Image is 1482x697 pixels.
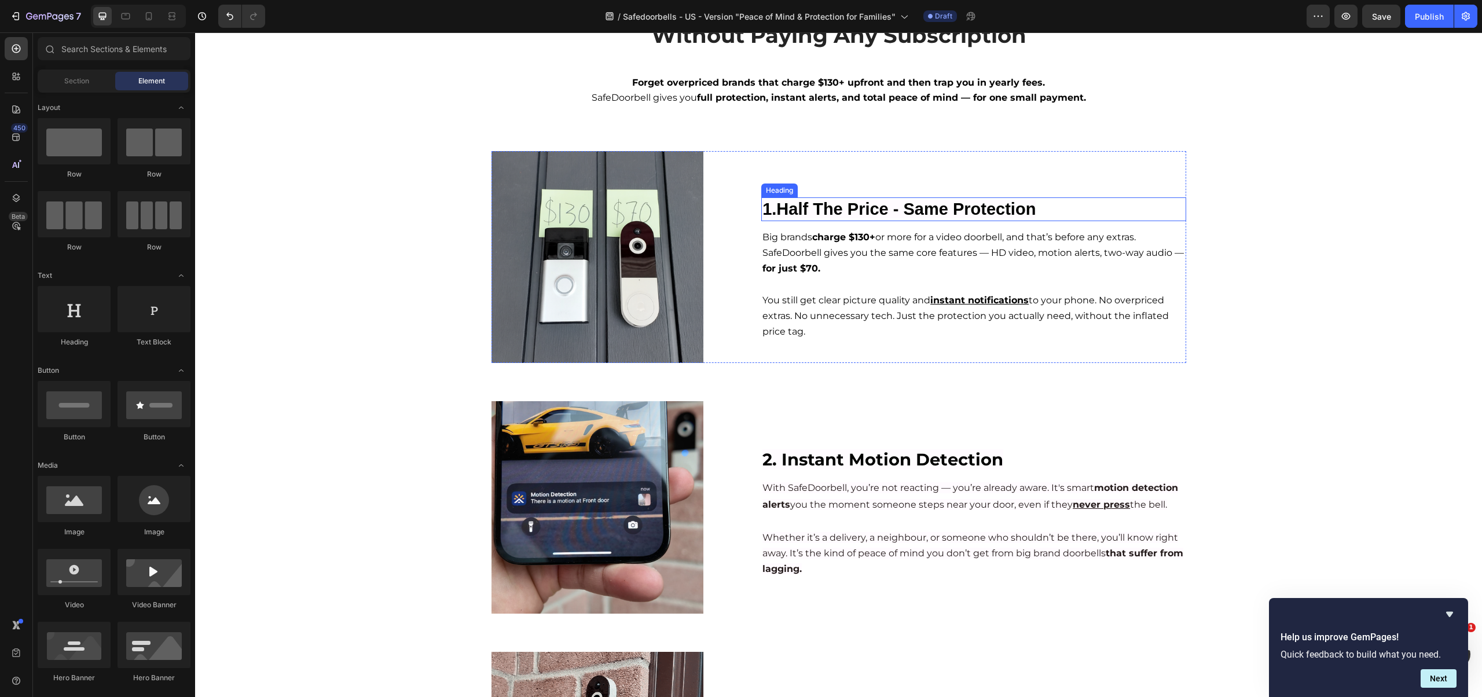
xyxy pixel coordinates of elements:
div: Row [118,242,190,252]
div: Publish [1415,10,1444,23]
u: instant notifications [735,262,834,273]
div: Heading [568,153,600,163]
h2: Help us improve GemPages! [1281,630,1457,644]
span: Toggle open [172,98,190,117]
div: Hero Banner [118,673,190,683]
span: Big brands or more for a video doorbell, and that’s before any extras. SafeDoorbell gives you the... [567,199,989,241]
span: 1 [1466,623,1476,632]
span: Element [138,76,165,86]
span: Safedoorbells - US - Version "Peace of Mind & Protection for Families" [623,10,896,23]
strong: charge $130+ [617,199,680,210]
input: Search Sections & Elements [38,37,190,60]
button: Publish [1405,5,1454,28]
button: Save [1362,5,1400,28]
p: 7 [76,9,81,23]
strong: 1.Half The Price - Same Protection [567,167,841,186]
div: Row [38,169,111,179]
span: Text [38,270,52,281]
strong: full protection, instant alerts, and total peace of mind — for one small payment. [502,60,891,71]
div: Image [38,527,111,537]
span: 2. Instant Motion Detection [567,417,808,437]
div: Button [118,432,190,442]
span: Button [38,365,59,376]
div: Undo/Redo [218,5,265,28]
p: Quick feedback to build what you need. [1281,649,1457,660]
div: Rich Text Editor. Editing area: main [566,196,991,245]
span: Toggle open [172,266,190,285]
button: Hide survey [1443,607,1457,621]
div: Heading [38,337,111,347]
div: Image [118,527,190,537]
span: With SafeDoorbell, you’re not reacting — you’re already aware. It's smart you the moment someone ... [567,450,983,478]
span: Media [38,460,58,471]
div: Hero Banner [38,673,111,683]
div: Video Banner [118,600,190,610]
button: 7 [5,5,86,28]
strong: that suffer from lagging. [567,515,988,542]
strong: Forget overpriced brands that charge $130+ upfront and then trap you in yearly fees. [437,45,850,56]
span: Toggle open [172,456,190,475]
span: Draft [935,11,952,21]
button: Next question [1421,669,1457,688]
div: Text Block [118,337,190,347]
img: gempages_570336046982628576-d2dd2bf0-e85e-4479-866a-c340e360ebc3.jpg [296,369,509,581]
div: Row [118,169,190,179]
strong: motion detection alerts [567,450,983,478]
div: Help us improve GemPages! [1281,607,1457,688]
span: Layout [38,102,60,113]
span: / [618,10,621,23]
span: Save [1372,12,1391,21]
span: You still get clear picture quality and to your phone. No overpriced extras. No unnecessary tech.... [567,262,974,305]
img: gempages_570336046982628576-6715f819-38e6-4736-8a30-4fd14c5af4ae.png [296,119,509,331]
div: Beta [9,212,28,221]
div: Video [38,600,111,610]
span: SafeDoorbell gives you [397,60,891,71]
span: Section [64,76,89,86]
div: Row [38,242,111,252]
u: never press [878,467,935,478]
div: Button [38,432,111,442]
span: Whether it’s a delivery, a neighbour, or someone who shouldn’t be there, you’ll know right away. ... [567,500,988,542]
span: Toggle open [172,361,190,380]
div: 450 [11,123,28,133]
strong: for just $70. [567,230,625,241]
iframe: Design area [195,32,1482,697]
